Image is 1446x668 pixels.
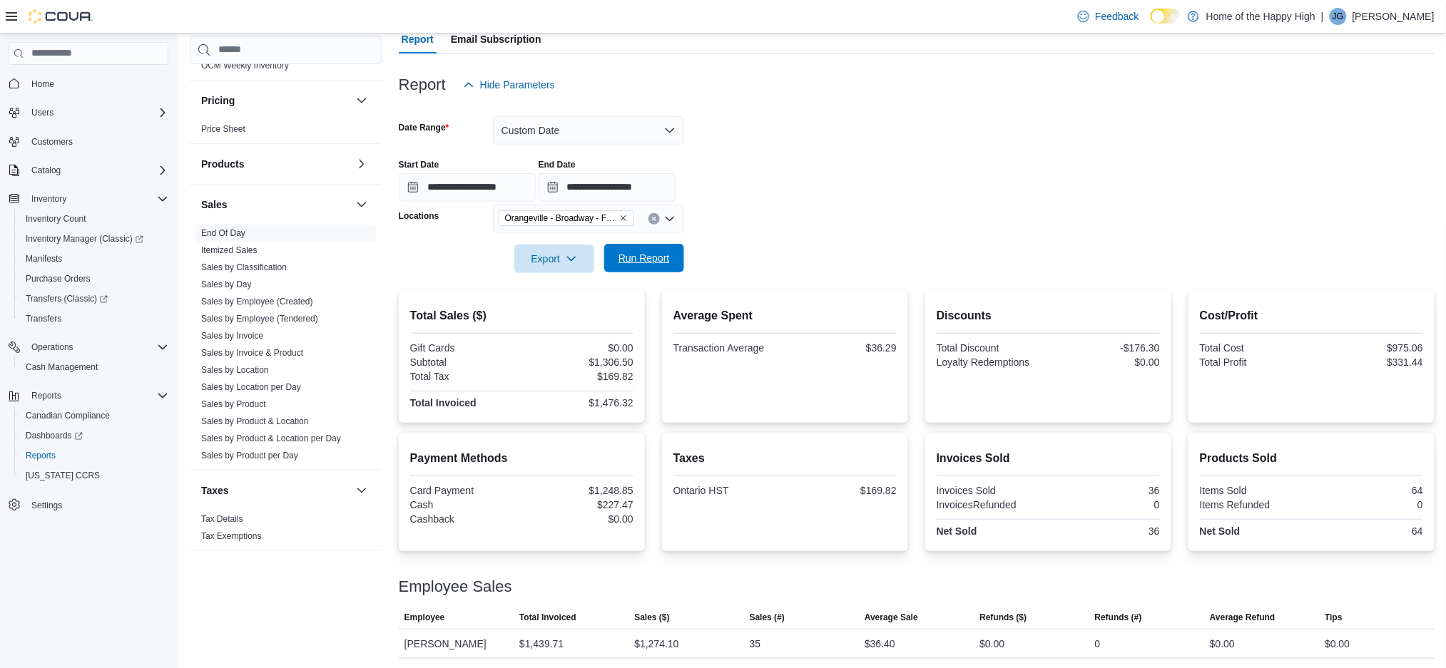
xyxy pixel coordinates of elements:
[14,357,174,377] button: Cash Management
[1095,635,1101,652] div: 0
[201,347,303,359] span: Sales by Invoice & Product
[201,399,266,410] span: Sales by Product
[20,310,168,327] span: Transfers
[1200,342,1309,354] div: Total Cost
[3,73,174,94] button: Home
[26,450,56,461] span: Reports
[201,279,252,290] span: Sales by Day
[14,406,174,426] button: Canadian Compliance
[399,122,449,133] label: Date Range
[26,339,168,356] span: Operations
[937,307,1160,324] h2: Discounts
[937,450,1160,467] h2: Invoices Sold
[201,451,298,461] a: Sales by Product per Day
[1314,485,1423,496] div: 64
[190,57,382,80] div: OCM
[865,635,895,652] div: $36.40
[201,399,266,409] a: Sales by Product
[788,485,897,496] div: $169.82
[31,341,73,353] span: Operations
[201,483,229,498] h3: Taxes
[26,162,66,179] button: Catalog
[618,251,670,265] span: Run Report
[201,433,341,443] a: Sales by Product & Location per Day
[31,78,54,90] span: Home
[410,450,633,467] h2: Payment Methods
[1206,8,1315,25] p: Home of the Happy High
[26,497,68,514] a: Settings
[20,230,149,247] a: Inventory Manager (Classic)
[20,447,168,464] span: Reports
[26,133,168,150] span: Customers
[524,371,633,382] div: $169.82
[1210,635,1235,652] div: $0.00
[399,173,536,202] input: Press the down key to open a popover containing a calendar.
[1200,525,1241,537] strong: Net Sold
[1321,8,1324,25] p: |
[1051,525,1160,537] div: 36
[14,309,174,329] button: Transfers
[404,612,445,623] span: Employee
[1095,9,1139,24] span: Feedback
[201,93,235,108] h3: Pricing
[1051,342,1160,354] div: -$176.30
[353,196,370,213] button: Sales
[201,382,301,392] a: Sales by Location per Day
[26,293,108,304] span: Transfers (Classic)
[26,133,78,150] a: Customers
[410,342,519,354] div: Gift Cards
[26,104,59,121] button: Users
[451,25,541,53] span: Email Subscription
[3,189,174,209] button: Inventory
[750,635,761,652] div: 35
[201,123,245,135] span: Price Sheet
[20,270,96,287] a: Purchase Orders
[14,209,174,229] button: Inventory Count
[634,635,678,652] div: $1,274.10
[457,71,561,99] button: Hide Parameters
[673,307,897,324] h2: Average Spent
[201,314,318,324] a: Sales by Employee (Tendered)
[539,173,676,202] input: Press the down key to open a popover containing a calendar.
[20,447,61,464] a: Reports
[937,485,1046,496] div: Invoices Sold
[937,356,1046,368] div: Loyalty Redemptions
[1072,2,1144,31] a: Feedback
[14,229,174,249] a: Inventory Manager (Classic)
[201,381,301,393] span: Sales by Location per Day
[20,427,88,444] a: Dashboards
[937,525,977,537] strong: Net Sold
[514,245,594,273] button: Export
[673,485,783,496] div: Ontario HST
[402,25,434,53] span: Report
[673,450,897,467] h2: Taxes
[1200,499,1309,510] div: Items Refunded
[1314,356,1423,368] div: $331.44
[3,160,174,180] button: Catalog
[20,210,168,227] span: Inventory Count
[410,307,633,324] h2: Total Sales ($)
[201,93,350,108] button: Pricing
[190,510,382,550] div: Taxes
[20,310,67,327] a: Transfers
[493,116,684,145] button: Custom Date
[604,244,684,272] button: Run Report
[26,361,98,373] span: Cash Management
[20,467,106,484] a: [US_STATE] CCRS
[1333,8,1343,25] span: JG
[201,124,245,134] a: Price Sheet
[201,416,309,427] span: Sales by Product & Location
[26,495,168,513] span: Settings
[201,331,263,341] a: Sales by Invoice
[1330,8,1347,25] div: James Guzzo
[31,390,61,401] span: Reports
[201,433,341,444] span: Sales by Product & Location per Day
[937,499,1046,510] div: InvoicesRefunded
[3,103,174,123] button: Users
[201,227,245,239] span: End Of Day
[26,162,168,179] span: Catalog
[20,407,168,424] span: Canadian Compliance
[201,245,258,256] span: Itemized Sales
[190,225,382,470] div: Sales
[353,482,370,499] button: Taxes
